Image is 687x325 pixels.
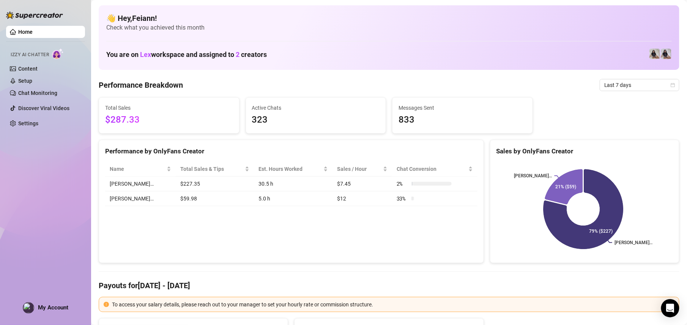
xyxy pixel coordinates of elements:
[99,80,183,90] h4: Performance Breakdown
[140,50,151,58] span: Lex
[105,113,233,127] span: $287.33
[236,50,240,58] span: 2
[99,280,679,291] h4: Payouts for [DATE] - [DATE]
[252,104,380,112] span: Active Chats
[18,105,69,111] a: Discover Viral Videos
[112,300,674,309] div: To access your salary details, please reach out to your manager to set your hourly rate or commis...
[397,194,409,203] span: 33 %
[105,104,233,112] span: Total Sales
[105,177,176,191] td: [PERSON_NAME]…
[496,146,673,156] div: Sales by OnlyFans Creator
[332,162,392,177] th: Sales / Hour
[332,177,392,191] td: $7.45
[11,51,49,58] span: Izzy AI Chatter
[180,165,243,173] span: Total Sales & Tips
[38,304,68,311] span: My Account
[110,165,165,173] span: Name
[392,162,477,177] th: Chat Conversion
[106,50,267,59] h1: You are on workspace and assigned to creators
[176,162,254,177] th: Total Sales & Tips
[397,180,409,188] span: 2 %
[176,177,254,191] td: $227.35
[18,90,57,96] a: Chat Monitoring
[18,66,38,72] a: Content
[18,29,33,35] a: Home
[397,165,467,173] span: Chat Conversion
[671,83,675,87] span: calendar
[52,48,64,59] img: AI Chatter
[23,303,34,313] img: profilePics%2FMOLWZQSXvfM60zO7sy7eR3cMqNk1.jpeg
[514,173,552,178] text: [PERSON_NAME]…
[258,165,322,173] div: Est. Hours Worked
[661,49,671,59] img: Francesca
[106,24,672,32] span: Check what you achieved this month
[399,104,526,112] span: Messages Sent
[106,13,672,24] h4: 👋 Hey, Feiann !
[6,11,63,19] img: logo-BBDzfeDw.svg
[649,49,660,59] img: Francesca
[105,191,176,206] td: [PERSON_NAME]…
[332,191,392,206] td: $12
[661,299,679,317] div: Open Intercom Messenger
[105,146,477,156] div: Performance by OnlyFans Creator
[18,78,32,84] a: Setup
[615,240,652,245] text: [PERSON_NAME]…
[604,79,675,91] span: Last 7 days
[104,302,109,307] span: exclamation-circle
[18,120,38,126] a: Settings
[176,191,254,206] td: $59.98
[252,113,380,127] span: 323
[254,177,332,191] td: 30.5 h
[399,113,526,127] span: 833
[337,165,381,173] span: Sales / Hour
[254,191,332,206] td: 5.0 h
[105,162,176,177] th: Name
